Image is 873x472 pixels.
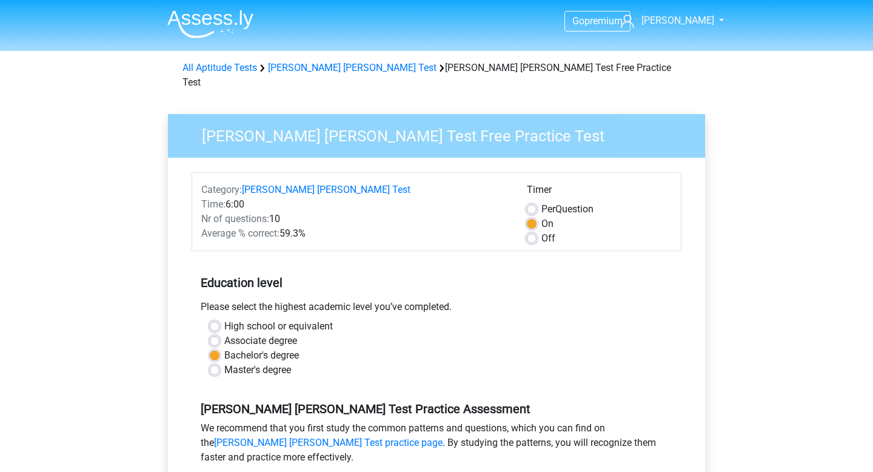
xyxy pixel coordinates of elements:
[224,348,299,363] label: Bachelor's degree
[201,198,226,210] span: Time:
[192,300,681,319] div: Please select the highest academic level you’ve completed.
[616,13,715,28] a: [PERSON_NAME]
[167,10,253,38] img: Assessly
[541,231,555,246] label: Off
[178,61,695,90] div: [PERSON_NAME] [PERSON_NAME] Test Free Practice Test
[192,421,681,470] div: We recommend that you first study the common patterns and questions, which you can find on the . ...
[214,437,443,448] a: [PERSON_NAME] [PERSON_NAME] Test practice page
[541,203,555,215] span: Per
[187,122,696,146] h3: [PERSON_NAME] [PERSON_NAME] Test Free Practice Test
[182,62,257,73] a: All Aptitude Tests
[192,197,518,212] div: 6:00
[527,183,672,202] div: Timer
[192,212,518,226] div: 10
[201,213,269,224] span: Nr of questions:
[584,15,623,27] span: premium
[201,402,672,416] h5: [PERSON_NAME] [PERSON_NAME] Test Practice Assessment
[565,13,630,29] a: Gopremium
[201,228,279,239] span: Average % correct:
[201,184,242,195] span: Category:
[224,334,297,348] label: Associate degree
[572,15,584,27] span: Go
[268,62,436,73] a: [PERSON_NAME] [PERSON_NAME] Test
[224,319,333,334] label: High school or equivalent
[541,202,594,217] label: Question
[201,271,672,295] h5: Education level
[242,184,410,195] a: [PERSON_NAME] [PERSON_NAME] Test
[541,217,554,231] label: On
[192,226,518,241] div: 59.3%
[224,363,291,377] label: Master's degree
[641,15,714,26] span: [PERSON_NAME]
